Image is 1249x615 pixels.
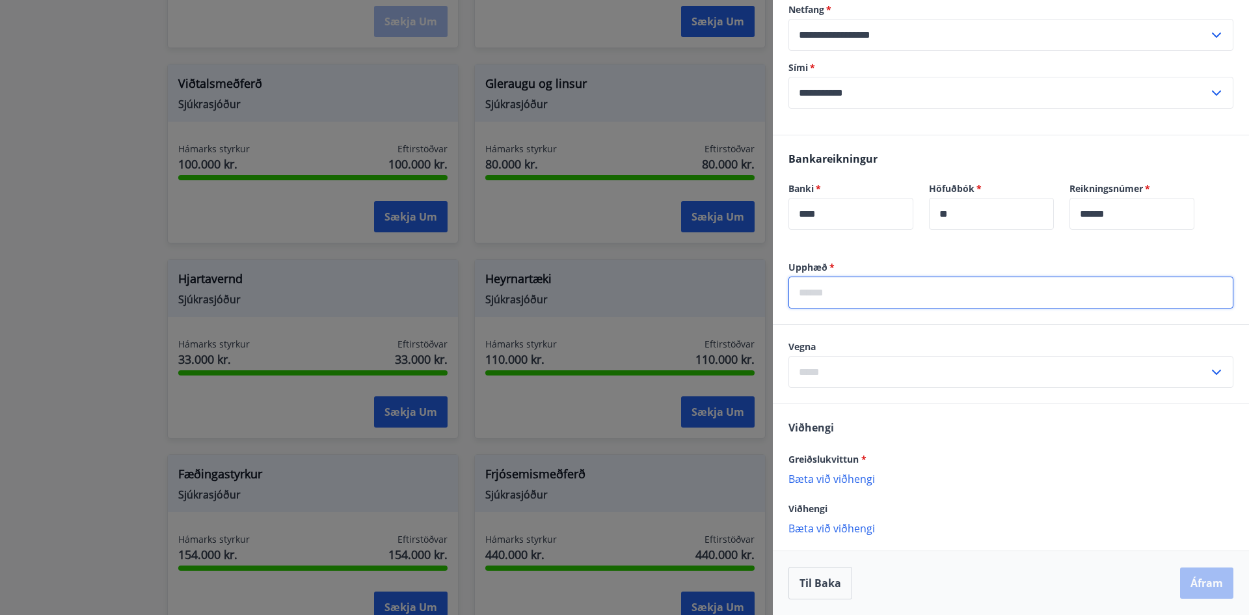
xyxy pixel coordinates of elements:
span: Greiðslukvittun [788,453,866,465]
label: Banki [788,182,913,195]
button: Til baka [788,567,852,599]
label: Reikningsnúmer [1069,182,1194,195]
label: Netfang [788,3,1233,16]
span: Viðhengi [788,420,834,435]
label: Upphæð [788,261,1233,274]
label: Vegna [788,340,1233,353]
span: Viðhengi [788,502,827,515]
span: Bankareikningur [788,152,878,166]
label: Höfuðbók [929,182,1054,195]
label: Sími [788,61,1233,74]
p: Bæta við viðhengi [788,521,1233,534]
p: Bæta við viðhengi [788,472,1233,485]
div: Upphæð [788,277,1233,308]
